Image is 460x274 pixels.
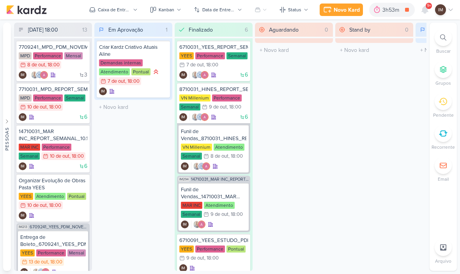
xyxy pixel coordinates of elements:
[181,116,185,119] p: IM
[181,267,185,270] p: IM
[181,144,212,151] div: VN Millenium
[186,62,204,68] div: 7 de out
[99,44,168,58] div: Criar Kardz Criativo Atuais Aline
[19,162,27,170] div: Criador(a): Isabella Machado Guimarães
[189,71,209,79] div: Colaboradores: Iara Santos, Caroline Traven De Andrade, Alessandra Gomes
[186,256,204,261] div: 9 de out
[179,177,189,181] span: IM294
[189,113,209,121] div: Colaboradores: Iara Santos, Caroline Traven De Andrade, Alessandra Gomes
[322,26,331,34] div: 0
[30,225,88,229] span: 6709241_YEES_PDM_NOVEMBRO
[427,3,431,9] span: 9+
[21,116,25,119] p: IM
[181,202,202,209] div: MAR INC
[435,4,446,15] div: Isabella Machado Guimarães
[204,62,218,68] div: , 18:00
[245,114,248,120] span: 6
[337,44,412,56] input: + Novo kard
[19,44,87,51] div: 7709241_MPD_PDM_NOVEMBRO
[35,193,65,200] div: Atendimento
[21,73,25,77] p: IM
[19,212,27,219] div: Criador(a): Isabella Machado Guimarães
[196,71,204,79] img: Caroline Traven De Andrade
[19,71,27,79] div: Criador(a): Isabella Machado Guimarães
[36,249,66,256] div: Performance
[42,144,71,151] div: Performance
[19,193,33,200] div: YEES
[3,23,11,271] button: Pessoas
[20,249,35,256] div: YEES
[191,177,249,181] span: 14710031_MAR INC_REPORT_SEMANAL_10.10
[179,71,187,79] div: Criador(a): Isabella Machado Guimarães
[84,164,87,169] span: 6
[99,87,107,95] div: Criador(a): Isabella Machado Guimarães
[6,5,47,14] img: kardz.app
[242,26,251,34] div: 6
[108,79,125,84] div: 7 de out
[18,225,28,229] span: IM213
[33,52,63,59] div: Performance
[334,6,360,14] div: Novo Kard
[19,113,27,121] div: Criador(a): Isabella Machado Guimarães
[436,48,451,55] p: Buscar
[432,144,455,151] p: Recorrente
[179,103,200,110] div: Semanal
[31,71,39,79] img: Iara Santos
[191,113,199,121] img: Iara Santos
[245,72,248,78] span: 6
[67,193,86,200] div: Pontual
[67,249,86,256] div: Mensal
[99,87,107,95] div: Isabella Machado Guimarães
[212,94,242,101] div: Performance
[204,202,235,209] div: Atendimento
[4,127,11,151] div: Pessoas
[181,73,185,77] p: IM
[181,162,189,170] div: Criador(a): Isabella Machado Guimarães
[179,52,194,59] div: YEES
[19,212,27,219] div: Isabella Machado Guimarães
[79,26,90,34] div: 13
[64,52,83,59] div: Mensal
[195,246,225,253] div: Performance
[211,212,228,217] div: 9 de out
[40,71,48,79] img: Alessandra Gomes
[179,94,211,101] div: VN Millenium
[435,258,451,265] p: Arquivo
[402,26,412,34] div: 0
[435,80,451,87] p: Grupos
[179,113,187,121] div: Isabella Machado Guimarães
[181,128,246,142] div: Funil de Vendas_8710031_HINES_REPORT_SEMANAL_09.10
[320,4,363,16] button: Novo Kard
[181,221,189,228] div: Criador(a): Isabella Machado Guimarães
[226,52,248,59] div: Semanal
[227,105,241,110] div: , 18:00
[209,105,227,110] div: 9 de out
[257,44,331,56] input: + Novo kard
[204,256,219,261] div: , 18:00
[382,6,402,14] div: 3h53m
[131,68,150,75] div: Pontual
[183,223,187,227] p: IM
[430,29,457,55] li: Ctrl + F
[201,71,209,79] img: Alessandra Gomes
[19,128,87,142] div: 14710031_MAR INC_REPORT_SEMANAL_10.10
[202,162,210,170] img: Alessandra Gomes
[19,94,32,101] div: MPD
[191,221,205,228] div: Colaboradores: Iara Santos, Alessandra Gomes
[45,62,60,68] div: , 18:00
[198,221,205,228] img: Alessandra Gomes
[211,154,228,159] div: 8 de out
[19,52,32,59] div: MPD
[181,221,189,228] div: Isabella Machado Guimarães
[179,264,187,272] div: Isabella Machado Guimarães
[29,260,48,265] div: 13 de out
[179,44,248,51] div: 6710031_YEES_REPORT_SEMANAL_MARKETING_07.10
[19,153,40,160] div: Semanal
[27,203,47,208] div: 10 de out
[19,113,27,121] div: Isabella Machado Guimarães
[179,264,187,272] div: Criador(a): Isabella Machado Guimarães
[47,105,61,110] div: , 18:00
[99,68,130,75] div: Atendimento
[226,246,246,253] div: Pontual
[33,94,63,101] div: Performance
